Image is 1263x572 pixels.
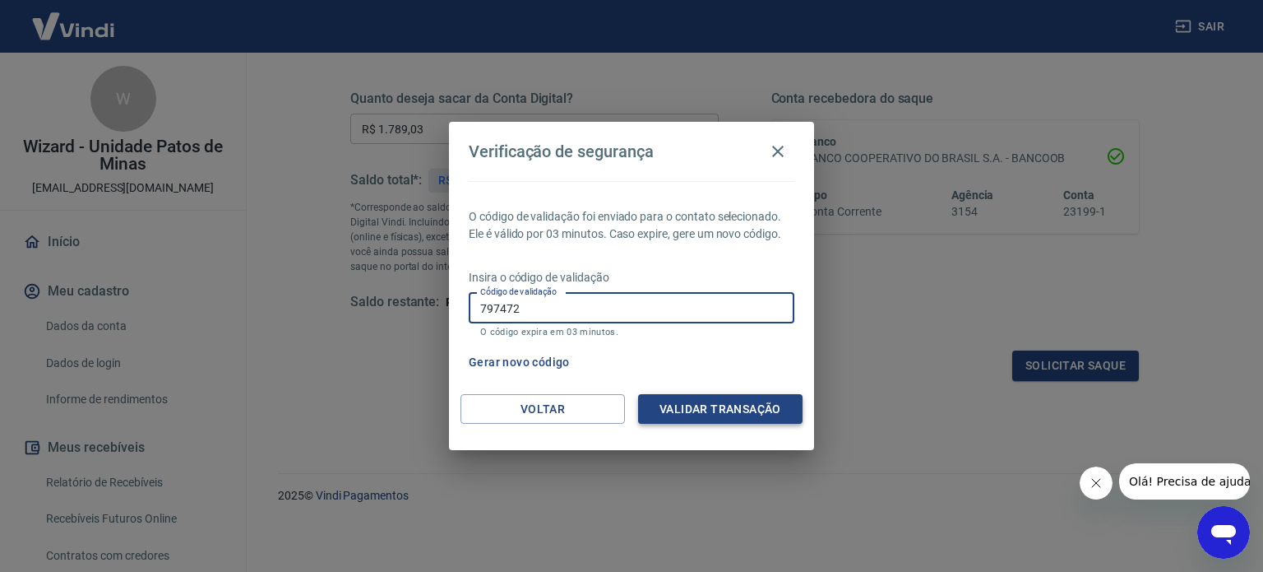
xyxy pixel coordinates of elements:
[1197,506,1250,559] iframe: Botão para abrir a janela de mensagens
[469,269,794,286] p: Insira o código de validação
[469,142,654,161] h4: Verificação de segurança
[469,208,794,243] p: O código de validação foi enviado para o contato selecionado. Ele é válido por 03 minutos. Caso e...
[480,286,557,298] label: Código de validação
[1080,467,1113,500] iframe: Fechar mensagem
[460,394,625,425] button: Voltar
[638,394,803,425] button: Validar transação
[10,12,138,25] span: Olá! Precisa de ajuda?
[1119,463,1250,500] iframe: Mensagem da empresa
[462,347,576,378] button: Gerar novo código
[480,327,783,337] p: O código expira em 03 minutos.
